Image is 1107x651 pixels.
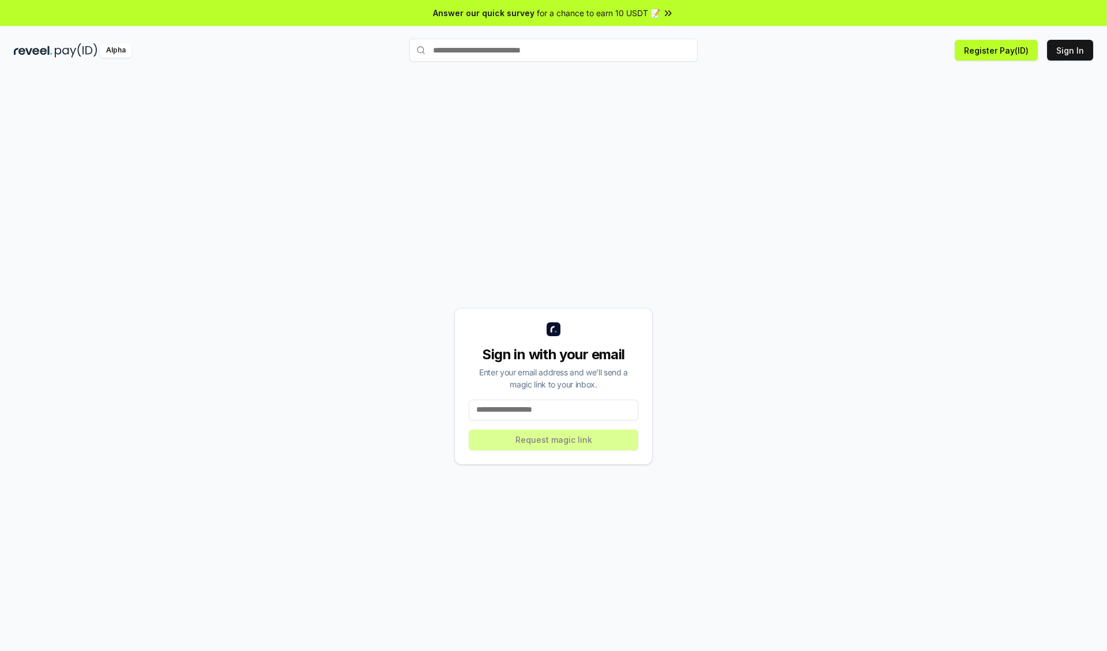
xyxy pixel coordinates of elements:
button: Register Pay(ID) [955,40,1038,61]
img: pay_id [55,43,97,58]
img: logo_small [547,322,560,336]
div: Alpha [100,43,132,58]
img: reveel_dark [14,43,52,58]
div: Enter your email address and we’ll send a magic link to your inbox. [469,366,638,390]
span: for a chance to earn 10 USDT 📝 [537,7,660,19]
div: Sign in with your email [469,345,638,364]
span: Answer our quick survey [433,7,534,19]
button: Sign In [1047,40,1093,61]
